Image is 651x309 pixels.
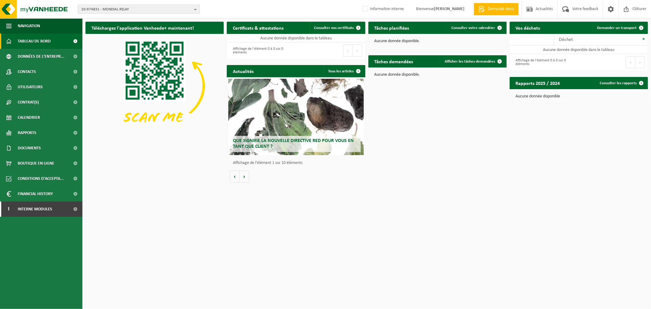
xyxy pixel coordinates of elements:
span: Afficher les tâches demandées [445,60,495,64]
span: Navigation [18,18,40,34]
h2: Tâches demandées [368,55,419,67]
button: Next [353,45,362,57]
span: Consulter vos certificats [314,26,354,30]
img: Download de VHEPlus App [85,34,224,138]
span: Données de l'entrepr... [18,49,64,64]
strong: [PERSON_NAME] [434,7,465,11]
h2: Tâches planifiées [368,22,415,34]
td: Aucune donnée disponible dans le tableau [510,45,648,54]
p: Aucune donnée disponible. [374,73,501,77]
span: Documents [18,140,41,156]
p: Affichage de l'élément 1 sur 10 éléments [233,161,362,165]
a: Consulter vos certificats [309,22,365,34]
span: Utilisateurs [18,79,43,95]
span: Tableau de bord [18,34,51,49]
a: Demande devis [474,3,519,15]
span: Contacts [18,64,36,79]
h2: Téléchargez l'application Vanheede+ maintenant! [85,22,200,34]
button: Next [635,56,645,68]
span: 10-974831 - MONDIAL RELAY [81,5,192,14]
button: Vorige [230,170,240,183]
span: Contrat(s) [18,95,39,110]
span: Rapports [18,125,36,140]
div: Affichage de l'élément 0 à 0 sur 0 éléments [513,56,576,69]
a: Consulter votre calendrier [447,22,506,34]
span: Boutique en ligne [18,156,54,171]
a: Consulter les rapports [595,77,647,89]
td: Aucune donnée disponible dans le tableau [227,34,365,42]
span: I [6,202,12,217]
span: Que signifie la nouvelle directive RED pour vous en tant que client ? [233,138,354,149]
span: Demande devis [486,6,515,12]
h2: Vos déchets [510,22,546,34]
button: Previous [626,56,635,68]
p: Aucune donnée disponible. [374,39,501,43]
a: Demander un transport [592,22,647,34]
span: Conditions d'accepta... [18,171,64,186]
h2: Certificats & attestations [227,22,290,34]
span: Demander un transport [597,26,637,30]
button: Volgende [240,170,249,183]
span: Calendrier [18,110,40,125]
h2: Rapports 2025 / 2024 [510,77,566,89]
a: Afficher les tâches demandées [440,55,506,67]
h2: Actualités [227,65,260,77]
button: Previous [343,45,353,57]
button: 10-974831 - MONDIAL RELAY [78,5,200,14]
label: Information interne [361,5,404,14]
span: Consulter votre calendrier [451,26,495,30]
a: Que signifie la nouvelle directive RED pour vous en tant que client ? [228,79,364,155]
p: Aucune donnée disponible [516,94,642,99]
span: Financial History [18,186,53,202]
a: Tous les articles [324,65,365,77]
div: Affichage de l'élément 0 à 0 sur 0 éléments [230,44,293,57]
span: Interne modules [18,202,52,217]
span: Déchet [559,37,573,42]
